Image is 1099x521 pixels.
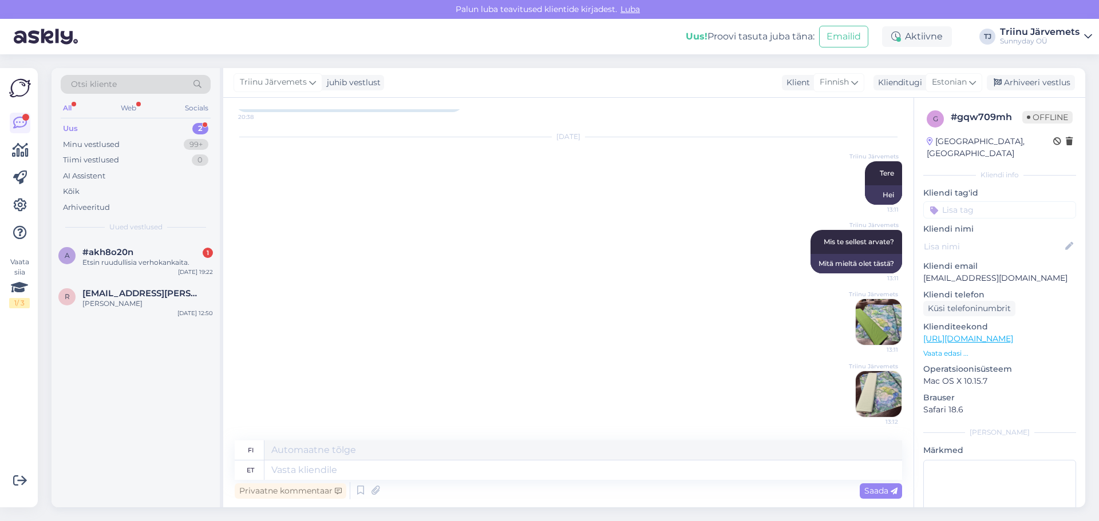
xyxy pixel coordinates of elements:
div: Kliendi info [923,170,1076,180]
div: Aktiivne [882,26,952,47]
span: Luba [617,4,643,14]
img: Attachment [856,371,902,417]
p: Mac OS X 10.15.7 [923,375,1076,387]
img: Askly Logo [9,77,31,99]
input: Lisa tag [923,201,1076,218]
span: Triinu Järvemets [849,362,898,371]
div: 1 / 3 [9,298,30,308]
span: Otsi kliente [71,78,117,90]
input: Lisa nimi [924,240,1063,253]
span: Estonian [932,76,967,89]
span: r [65,292,70,301]
span: 13:11 [855,345,898,354]
div: Kõik [63,186,80,197]
img: Attachment [856,299,902,345]
p: Kliendi email [923,260,1076,272]
span: Triinu Järvemets [849,152,899,161]
div: fi [248,440,254,460]
span: Triinu Järvemets [849,221,899,229]
p: Brauser [923,392,1076,404]
span: Triinu Järvemets [240,76,307,89]
div: Vaata siia [9,257,30,308]
div: 1 [203,248,213,258]
div: Sunnyday OÜ [1000,37,1080,46]
span: Triinu Järvemets [849,290,898,299]
div: Socials [183,101,211,116]
div: Klient [782,77,810,89]
p: [EMAIL_ADDRESS][DOMAIN_NAME] [923,272,1076,284]
div: 2 [192,123,208,134]
div: AI Assistent [63,170,105,182]
div: Triinu Järvemets [1000,27,1080,37]
div: et [247,460,254,480]
p: Safari 18.6 [923,404,1076,416]
div: Tiimi vestlused [63,154,119,166]
div: [DATE] 12:50 [177,309,213,317]
div: Arhiveeritud [63,202,110,213]
span: a [65,251,70,260]
span: 20:38 [238,113,281,121]
span: 13:11 [856,274,899,283]
span: Tere [880,169,894,177]
a: Triinu JärvemetsSunnyday OÜ [1000,27,1092,46]
span: Uued vestlused [109,222,163,232]
div: Uus [63,123,78,134]
div: [GEOGRAPHIC_DATA], [GEOGRAPHIC_DATA] [927,136,1053,160]
div: [DATE] [235,132,902,142]
span: 13:12 [855,417,898,426]
div: Privaatne kommentaar [235,483,346,499]
div: Web [118,101,139,116]
div: Etsin ruudullisia verhokankaita. [82,257,213,268]
p: Märkmed [923,444,1076,456]
div: Minu vestlused [63,139,120,150]
p: Kliendi telefon [923,289,1076,301]
span: g [933,114,938,123]
p: Operatsioonisüsteem [923,363,1076,375]
p: Kliendi nimi [923,223,1076,235]
div: 0 [192,154,208,166]
div: All [61,101,74,116]
p: Vaata edasi ... [923,348,1076,359]
b: Uus! [686,31,707,42]
button: Emailid [819,26,868,47]
div: TJ [979,29,995,45]
div: Proovi tasuta juba täna: [686,30,815,43]
span: Saada [864,486,898,496]
div: Mitä mieltä olet tästä? [811,254,902,273]
div: Klienditugi [873,77,922,89]
p: Kliendi tag'id [923,187,1076,199]
div: [PERSON_NAME] [82,299,213,309]
div: Arhiveeri vestlus [987,75,1075,90]
div: Küsi telefoninumbrit [923,301,1015,316]
div: # gqw709mh [951,110,1022,124]
span: #akh8o20n [82,247,133,257]
span: 13:11 [856,205,899,214]
span: Offline [1022,111,1073,124]
p: Klienditeekond [923,321,1076,333]
div: [DATE] 19:22 [178,268,213,276]
a: [URL][DOMAIN_NAME] [923,333,1013,344]
div: juhib vestlust [322,77,381,89]
span: Mis te sellest arvate? [824,237,894,246]
span: Finnish [820,76,849,89]
div: [PERSON_NAME] [923,427,1076,438]
div: Hei [865,185,902,205]
div: 99+ [184,139,208,150]
span: rauni.salo@gmail.com [82,288,201,299]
